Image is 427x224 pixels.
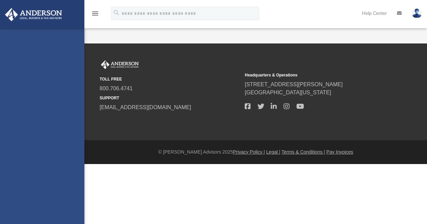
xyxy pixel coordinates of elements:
small: Headquarters & Operations [245,72,385,78]
a: Terms & Conditions | [282,149,325,155]
a: menu [91,13,99,18]
i: search [113,9,120,17]
a: [EMAIL_ADDRESS][DOMAIN_NAME] [100,104,191,110]
img: User Pic [412,8,422,18]
i: menu [91,9,99,18]
img: Anderson Advisors Platinum Portal [100,60,140,69]
small: TOLL FREE [100,76,240,82]
a: Legal | [266,149,281,155]
img: Anderson Advisors Platinum Portal [3,8,64,21]
a: 800.706.4741 [100,86,133,91]
a: Privacy Policy | [233,149,265,155]
a: [STREET_ADDRESS][PERSON_NAME] [245,82,343,87]
a: [GEOGRAPHIC_DATA][US_STATE] [245,90,331,95]
div: © [PERSON_NAME] Advisors 2025 [84,149,427,156]
a: Pay Invoices [326,149,353,155]
small: SUPPORT [100,95,240,101]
